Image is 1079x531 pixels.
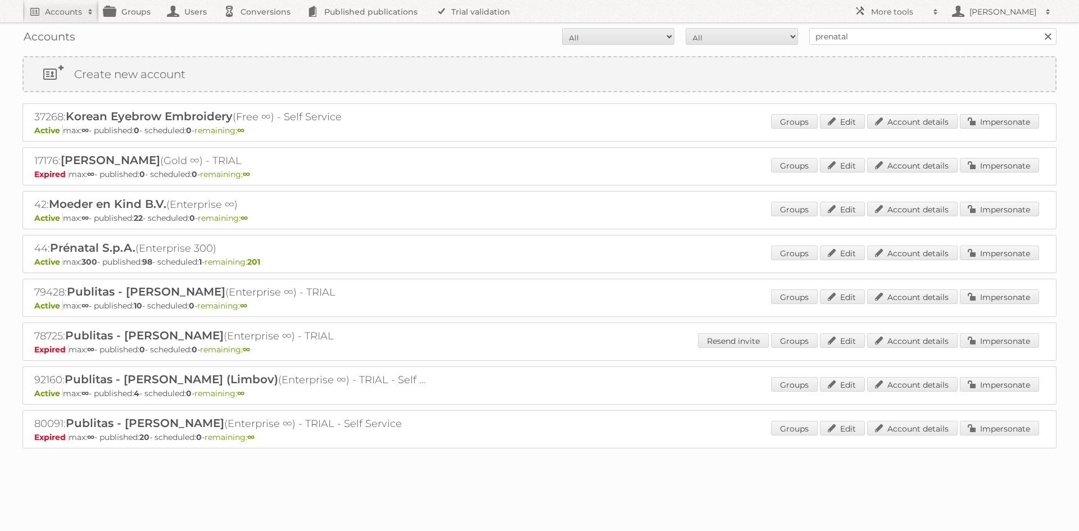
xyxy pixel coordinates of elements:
[34,257,1045,267] p: max: - published: - scheduled: -
[243,344,250,355] strong: ∞
[820,377,865,392] a: Edit
[199,257,202,267] strong: 1
[960,421,1039,435] a: Impersonate
[34,432,69,442] span: Expired
[867,333,958,348] a: Account details
[771,114,818,129] a: Groups
[34,432,1045,442] p: max: - published: - scheduled: -
[186,388,192,398] strong: 0
[87,432,94,442] strong: ∞
[34,257,63,267] span: Active
[237,388,244,398] strong: ∞
[34,197,428,212] h2: 42: (Enterprise ∞)
[240,301,247,311] strong: ∞
[771,289,818,304] a: Groups
[34,344,1045,355] p: max: - published: - scheduled: -
[194,388,244,398] span: remaining:
[66,110,233,123] span: Korean Eyebrow Embroidery
[960,289,1039,304] a: Impersonate
[192,169,197,179] strong: 0
[34,388,1045,398] p: max: - published: - scheduled: -
[34,241,428,256] h2: 44: (Enterprise 300)
[34,213,63,223] span: Active
[205,257,260,267] span: remaining:
[34,213,1045,223] p: max: - published: - scheduled: -
[81,301,89,311] strong: ∞
[200,169,250,179] span: remaining:
[34,125,63,135] span: Active
[867,246,958,260] a: Account details
[241,213,248,223] strong: ∞
[820,421,865,435] a: Edit
[45,6,82,17] h2: Accounts
[34,416,428,431] h2: 80091: (Enterprise ∞) - TRIAL - Self Service
[34,373,428,387] h2: 92160: (Enterprise ∞) - TRIAL - Self Service
[820,289,865,304] a: Edit
[34,110,428,124] h2: 37268: (Free ∞) - Self Service
[771,202,818,216] a: Groups
[66,416,224,430] span: Publitas - [PERSON_NAME]
[134,301,142,311] strong: 10
[960,377,1039,392] a: Impersonate
[867,202,958,216] a: Account details
[34,344,69,355] span: Expired
[820,114,865,129] a: Edit
[139,344,145,355] strong: 0
[65,329,224,342] span: Publitas - [PERSON_NAME]
[867,421,958,435] a: Account details
[61,153,160,167] span: [PERSON_NAME]
[81,257,97,267] strong: 300
[81,125,89,135] strong: ∞
[194,125,244,135] span: remaining:
[196,432,202,442] strong: 0
[34,169,69,179] span: Expired
[65,373,278,386] span: Publitas - [PERSON_NAME] (Limbov)
[186,125,192,135] strong: 0
[247,257,260,267] strong: 201
[867,158,958,173] a: Account details
[50,241,135,255] span: Prénatal S.p.A.
[960,246,1039,260] a: Impersonate
[960,202,1039,216] a: Impersonate
[820,158,865,173] a: Edit
[87,344,94,355] strong: ∞
[34,329,428,343] h2: 78725: (Enterprise ∞) - TRIAL
[34,388,63,398] span: Active
[197,301,247,311] span: remaining:
[189,213,195,223] strong: 0
[200,344,250,355] span: remaining:
[139,169,145,179] strong: 0
[34,153,428,168] h2: 17176: (Gold ∞) - TRIAL
[867,377,958,392] a: Account details
[698,333,769,348] a: Resend invite
[81,388,89,398] strong: ∞
[198,213,248,223] span: remaining:
[34,169,1045,179] p: max: - published: - scheduled: -
[771,377,818,392] a: Groups
[960,158,1039,173] a: Impersonate
[820,333,865,348] a: Edit
[34,285,428,299] h2: 79428: (Enterprise ∞) - TRIAL
[81,213,89,223] strong: ∞
[34,125,1045,135] p: max: - published: - scheduled: -
[960,333,1039,348] a: Impersonate
[49,197,166,211] span: Moeder en Kind B.V.
[142,257,152,267] strong: 98
[820,202,865,216] a: Edit
[34,301,1045,311] p: max: - published: - scheduled: -
[771,421,818,435] a: Groups
[189,301,194,311] strong: 0
[960,114,1039,129] a: Impersonate
[192,344,197,355] strong: 0
[820,246,865,260] a: Edit
[771,246,818,260] a: Groups
[243,169,250,179] strong: ∞
[67,285,225,298] span: Publitas - [PERSON_NAME]
[134,213,143,223] strong: 22
[24,57,1055,91] a: Create new account
[867,289,958,304] a: Account details
[871,6,927,17] h2: More tools
[205,432,255,442] span: remaining:
[34,301,63,311] span: Active
[87,169,94,179] strong: ∞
